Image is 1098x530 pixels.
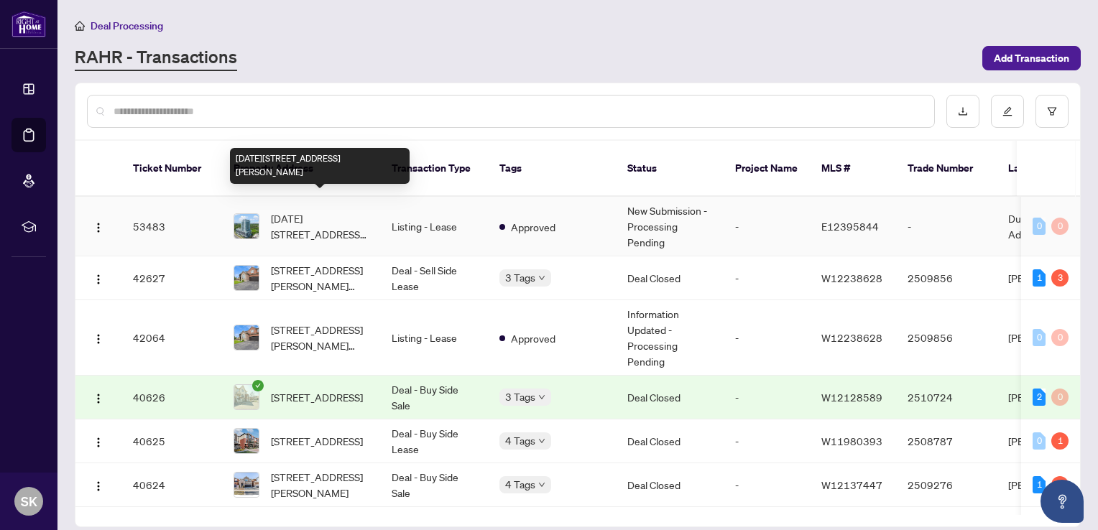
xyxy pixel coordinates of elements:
[810,141,896,197] th: MLS #
[234,325,259,350] img: thumbnail-img
[821,391,882,404] span: W12128589
[380,141,488,197] th: Transaction Type
[234,385,259,409] img: thumbnail-img
[87,429,110,452] button: Logo
[271,433,363,449] span: [STREET_ADDRESS]
[121,463,222,507] td: 40624
[724,141,810,197] th: Project Name
[1047,106,1057,116] span: filter
[821,220,879,233] span: E12395844
[511,219,555,235] span: Approved
[505,432,535,449] span: 4 Tags
[1035,95,1069,128] button: filter
[380,256,488,300] td: Deal - Sell Side Lease
[1051,476,1069,493] div: 1
[93,274,104,285] img: Logo
[1033,329,1046,346] div: 0
[616,300,724,376] td: Information Updated - Processing Pending
[821,271,882,284] span: W12238628
[271,262,369,294] span: [STREET_ADDRESS][PERSON_NAME][PERSON_NAME]
[1051,269,1069,287] div: 3
[1051,432,1069,450] div: 1
[121,141,222,197] th: Ticket Number
[724,300,810,376] td: -
[896,419,997,463] td: 2508787
[380,376,488,419] td: Deal - Buy Side Sale
[488,141,616,197] th: Tags
[616,419,724,463] td: Deal Closed
[121,419,222,463] td: 40625
[946,95,979,128] button: download
[222,141,380,197] th: Property Address
[991,95,1024,128] button: edit
[511,330,555,346] span: Approved
[252,380,264,391] span: check-circle
[271,469,369,501] span: [STREET_ADDRESS][PERSON_NAME]
[982,46,1081,70] button: Add Transaction
[87,266,110,289] button: Logo
[616,197,724,256] td: New Submission - Processing Pending
[724,463,810,507] td: -
[1002,106,1012,116] span: edit
[505,476,535,493] span: 4 Tags
[234,266,259,290] img: thumbnail-img
[75,45,237,71] a: RAHR - Transactions
[380,419,488,463] td: Deal - Buy Side Lease
[121,300,222,376] td: 42064
[538,437,545,445] span: down
[616,463,724,507] td: Deal Closed
[93,480,104,492] img: Logo
[896,197,997,256] td: -
[75,21,85,31] span: home
[616,256,724,300] td: Deal Closed
[724,197,810,256] td: -
[93,222,104,233] img: Logo
[538,481,545,488] span: down
[230,148,410,184] div: [DATE][STREET_ADDRESS][PERSON_NAME]
[821,331,882,344] span: W12238628
[93,393,104,404] img: Logo
[616,141,724,197] th: Status
[87,473,110,496] button: Logo
[1051,389,1069,406] div: 0
[724,376,810,419] td: -
[821,434,882,447] span: W11980393
[121,256,222,300] td: 42627
[1033,476,1046,493] div: 1
[121,197,222,256] td: 53483
[821,478,882,491] span: W12137447
[538,274,545,282] span: down
[1051,218,1069,235] div: 0
[724,419,810,463] td: -
[896,376,997,419] td: 2510724
[21,491,37,511] span: SK
[896,300,997,376] td: 2509856
[724,256,810,300] td: -
[896,141,997,197] th: Trade Number
[958,106,968,116] span: download
[380,463,488,507] td: Deal - Buy Side Sale
[121,376,222,419] td: 40626
[896,256,997,300] td: 2509856
[271,210,369,242] span: [DATE][STREET_ADDRESS][PERSON_NAME]
[87,386,110,409] button: Logo
[271,389,363,405] span: [STREET_ADDRESS]
[93,437,104,448] img: Logo
[994,47,1069,70] span: Add Transaction
[1051,329,1069,346] div: 0
[271,322,369,353] span: [STREET_ADDRESS][PERSON_NAME][PERSON_NAME]
[505,389,535,405] span: 3 Tags
[1041,480,1084,523] button: Open asap
[380,197,488,256] td: Listing - Lease
[87,326,110,349] button: Logo
[93,333,104,345] img: Logo
[11,11,46,37] img: logo
[1033,269,1046,287] div: 1
[1033,218,1046,235] div: 0
[91,19,163,32] span: Deal Processing
[896,463,997,507] td: 2509276
[234,429,259,453] img: thumbnail-img
[505,269,535,286] span: 3 Tags
[234,214,259,238] img: thumbnail-img
[1033,432,1046,450] div: 0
